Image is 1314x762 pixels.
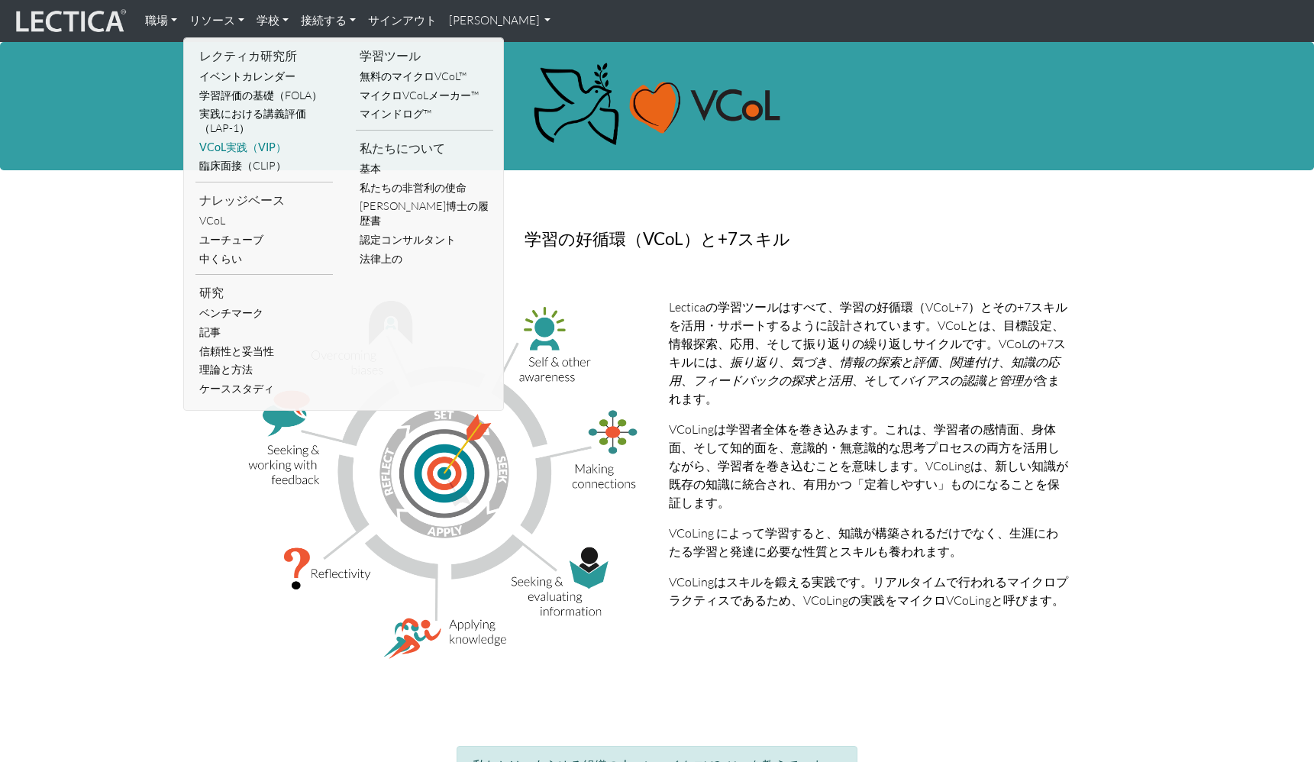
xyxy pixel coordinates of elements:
[360,252,402,265] font: 法律上の
[189,13,235,27] font: リソース
[195,323,333,342] a: 記事
[245,298,646,661] img: VCoL+7のイラスト
[681,373,693,388] font: 、
[669,421,1068,510] font: VCoLingは学習者全体を巻き込みます。これは、学習者の感情面、身体面、そして知的面を、意識的・無意識的な思考プロセスの両方を活用しながら、学習者を巻き込むことを意味します。VCoLingは、...
[356,86,493,105] a: マイクロVCoLメーカー™
[199,325,221,338] font: 記事
[852,373,901,388] font: 、そして
[360,140,445,155] font: 私たちについて
[779,354,791,370] font: 、
[195,211,333,231] a: VCoL
[199,214,225,227] font: VCoL
[199,48,297,63] font: レクティカ研究所
[183,6,250,36] a: リソース
[669,574,1068,608] font: VCoLingはスキルを鍛える実践です。リアルタイムで行われるマイクロプラクティスであるため、VCoLingの実践をマイクロVCoLingと呼びます。
[257,13,279,27] font: 学校
[199,344,274,357] font: 信頼性と妥当性
[356,67,493,86] a: 無料のマイクロVCoL™
[195,379,333,399] a: ケーススタディ
[356,160,493,179] a: 基本
[356,179,493,198] a: 私たちの非営利の使命
[443,6,557,36] a: [PERSON_NAME]
[840,354,938,370] font: 情報の探索と評価
[360,199,489,227] font: [PERSON_NAME]博士の履歴書
[525,228,790,249] font: 学習の好循環（VCoL）と+7スキル
[199,285,224,299] font: 研究
[195,157,333,176] a: 臨床面接（CLIP）
[195,250,333,269] a: 中くらい
[828,354,840,370] font: 、
[301,13,347,27] font: 接続する
[199,140,286,153] font: VCoL実践（VIP）
[669,373,1060,406] font: 含まれます。
[730,354,779,370] font: 振り返り
[199,69,295,82] font: イベントカレンダー
[449,13,540,27] font: [PERSON_NAME]
[368,13,437,27] font: サインアウト
[356,250,493,269] a: 法律上の
[938,354,950,370] font: 、
[199,382,274,395] font: ケーススタディ
[250,6,295,36] a: 学校
[693,373,852,388] font: フィードバックの探求と活用
[195,67,333,86] a: イベントカレンダー
[360,181,467,194] font: 私たちの非営利の使命
[360,89,479,102] font: マイクロVCoLメーカー™
[199,192,285,207] font: ナレッジベース
[356,231,493,250] a: 認定コンサルタント
[199,363,253,376] font: 理論と方法
[669,525,1058,559] font: VCoLing によって学習すると、知識が構築されるだけでなく、生涯にわたる学習と発達に必要な性質とスキルも養われます。
[360,233,456,246] font: 認定コンサルタント
[669,354,1060,388] font: 知識の応用
[360,48,421,63] font: 学習ツール
[12,7,127,36] img: レクティカライブ
[950,354,999,370] font: 関連付け
[295,6,362,36] a: 接続する
[199,107,306,134] font: 実践における講義評価（LAP-1）
[195,86,333,105] a: 学習評価の基礎（FOLA）
[145,13,168,27] font: 職場
[199,89,322,102] font: 学習評価の基礎（FOLA）
[360,69,467,82] font: 無料のマイクロVCoL™
[139,6,183,36] a: 職場
[195,231,333,250] a: ユーチューブ
[901,373,1035,388] font: バイアスの認識と管理が
[195,342,333,361] a: 信頼性と妥当性
[195,360,333,379] a: 理論と方法
[199,306,263,319] font: ベンチマーク
[669,299,1067,370] font: Lecticaの学習ツールはすべて、学習の好循環（VCoL+7）とその+7スキルを活用・サポートするように設計されています。VCoLとは、目標設定、情報探索、応用、そして振り返りの繰り返しサイク...
[195,105,333,137] a: 実践における講義評価（LAP-1）
[195,138,333,157] a: VCoL実践（VIP）
[199,159,286,172] font: 臨床面接（CLIP）
[199,233,263,246] font: ユーチューブ
[999,354,1011,370] font: 、
[362,6,443,36] a: サインアウト
[791,354,828,370] font: 気づき
[356,105,493,124] a: マインドログ™
[360,162,381,175] font: 基本
[356,197,493,230] a: [PERSON_NAME]博士の履歴書
[195,304,333,323] a: ベンチマーク
[199,252,242,265] font: 中くらい
[360,107,431,120] font: マインドログ™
